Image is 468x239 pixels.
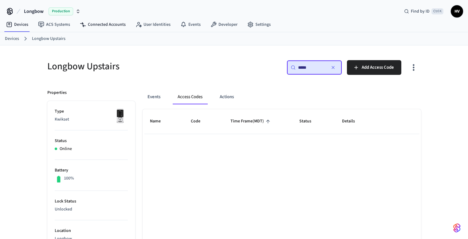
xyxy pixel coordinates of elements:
[75,19,131,30] a: Connected Accounts
[342,117,363,126] span: Details
[55,228,128,234] p: Location
[5,36,19,42] a: Devices
[131,19,175,30] a: User Identities
[215,90,239,104] button: Actions
[175,19,206,30] a: Events
[112,108,128,124] img: Kwikset Halo Touchscreen Wifi Enabled Smart Lock, Polished Chrome, Front
[60,146,72,152] p: Online
[64,175,74,182] p: 100%
[347,60,401,75] button: Add Access Code
[143,90,165,104] button: Events
[55,167,128,174] p: Battery
[150,117,169,126] span: Name
[230,117,272,126] span: Time Frame(MDT)
[362,64,394,71] span: Add Access Code
[24,8,44,15] span: Longbow
[399,6,448,17] div: Find by IDCtrl K
[55,116,128,123] p: Kwikset
[32,36,65,42] a: Longbow Upstairs
[451,5,463,17] button: HV
[299,117,319,126] span: Status
[55,198,128,205] p: Lock Status
[55,206,128,213] p: Unlocked
[173,90,207,104] button: Access Codes
[451,6,462,17] span: HV
[33,19,75,30] a: ACS Systems
[242,19,276,30] a: Settings
[411,8,430,14] span: Find by ID
[191,117,208,126] span: Code
[55,108,128,115] p: Type
[143,109,421,134] table: sticky table
[453,223,461,233] img: SeamLogoGradient.69752ec5.svg
[431,8,443,14] span: Ctrl K
[1,19,33,30] a: Devices
[49,7,73,15] span: Production
[143,90,421,104] div: ant example
[47,60,230,73] h5: Longbow Upstairs
[47,90,67,96] p: Properties
[206,19,242,30] a: Developer
[55,138,128,144] p: Status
